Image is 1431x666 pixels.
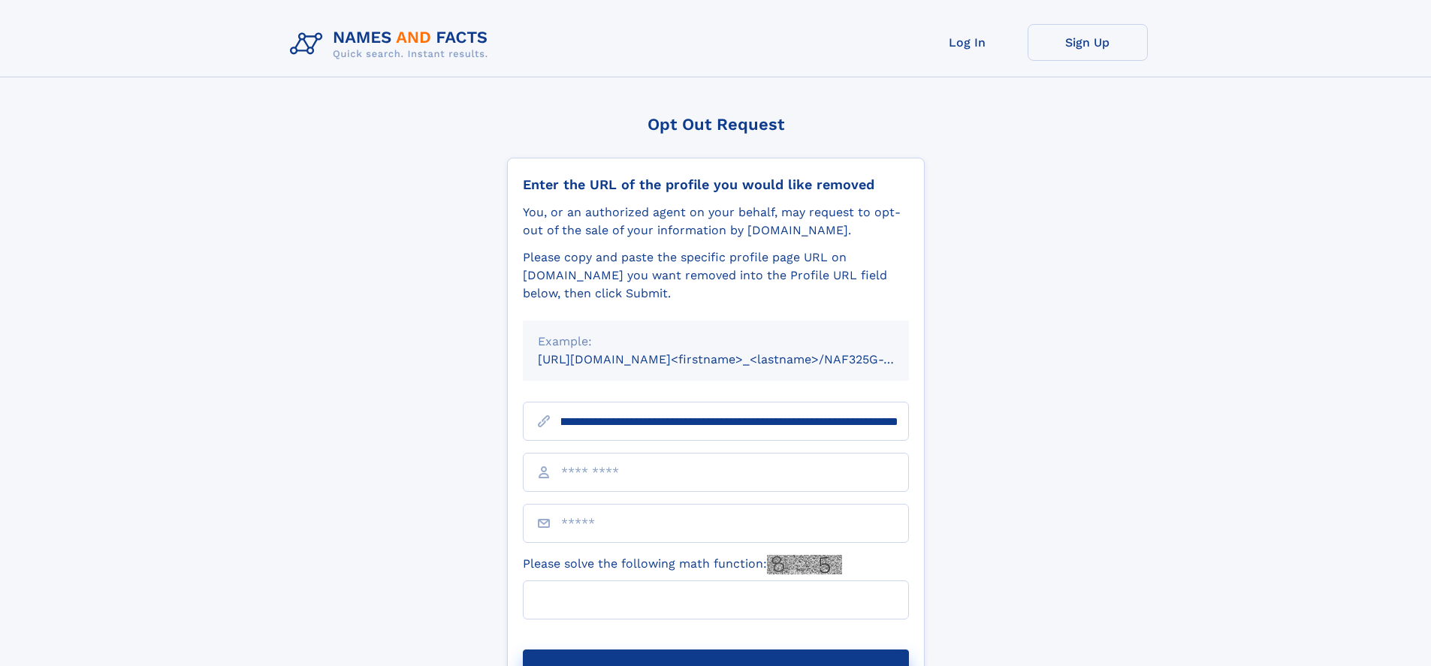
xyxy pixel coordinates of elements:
[523,176,909,193] div: Enter the URL of the profile you would like removed
[538,352,937,366] small: [URL][DOMAIN_NAME]<firstname>_<lastname>/NAF325G-xxxxxxxx
[523,249,909,303] div: Please copy and paste the specific profile page URL on [DOMAIN_NAME] you want removed into the Pr...
[507,115,925,134] div: Opt Out Request
[907,24,1028,61] a: Log In
[284,24,500,65] img: Logo Names and Facts
[538,333,894,351] div: Example:
[523,203,909,240] div: You, or an authorized agent on your behalf, may request to opt-out of the sale of your informatio...
[1028,24,1148,61] a: Sign Up
[523,555,842,574] label: Please solve the following math function:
